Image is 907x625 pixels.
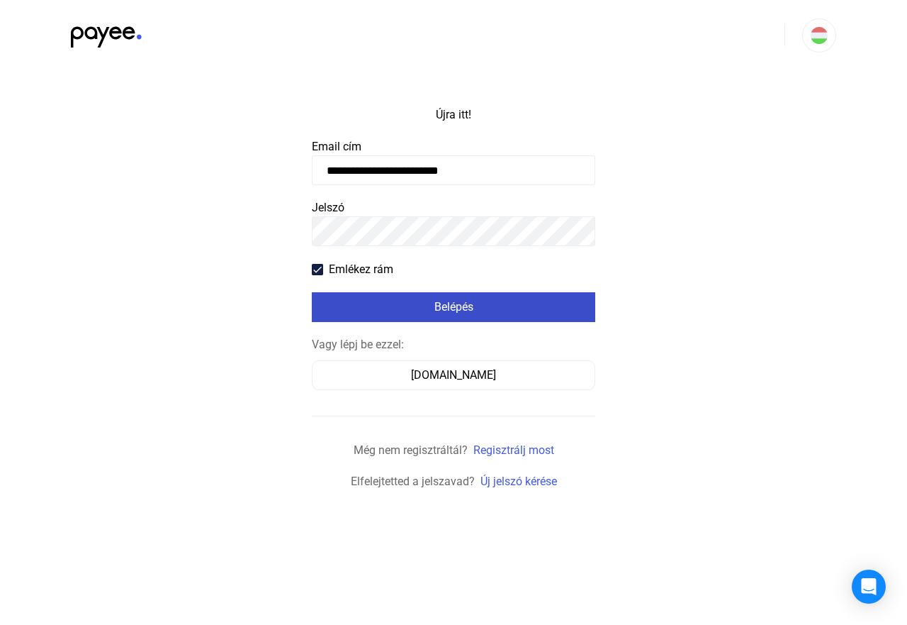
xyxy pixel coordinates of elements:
[71,18,142,48] img: black-payee-blue-dot.svg
[312,292,595,322] button: Belépés
[802,18,836,52] button: HU
[434,300,473,314] font: Belépés
[473,443,554,457] a: Regisztrálj most
[312,338,404,351] font: Vagy lépj be ezzel:
[411,368,496,382] font: [DOMAIN_NAME]
[852,570,886,604] div: Intercom Messenger megnyitása
[312,201,344,214] font: Jelszó
[312,360,595,390] button: [DOMAIN_NAME]
[354,443,468,457] font: Még nem regisztráltál?
[312,140,361,153] font: Email cím
[351,475,475,488] font: Elfelejtetted a jelszavad?
[312,368,595,382] a: [DOMAIN_NAME]
[480,475,557,488] a: Új jelszó kérése
[436,108,471,121] font: Újra itt!
[811,27,828,44] img: HU
[329,262,393,276] font: Emlékez rám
